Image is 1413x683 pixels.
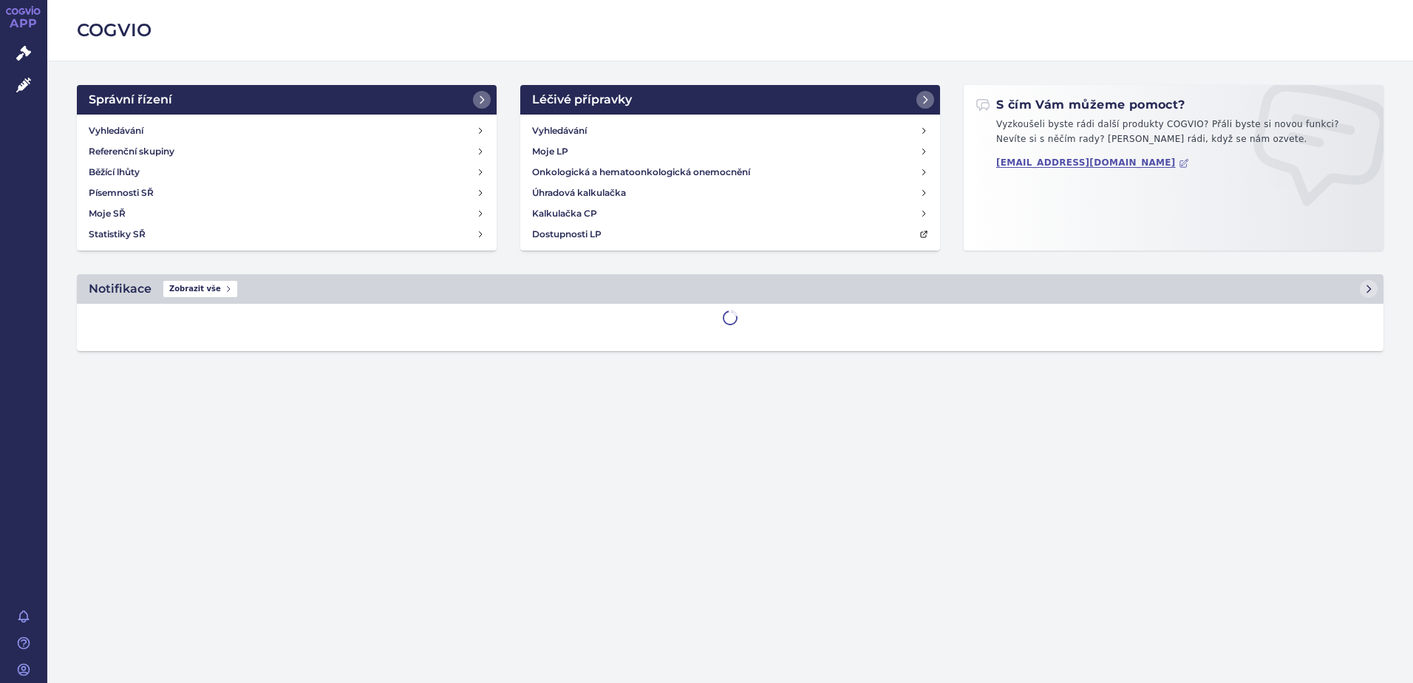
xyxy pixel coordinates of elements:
a: Referenční skupiny [83,141,491,162]
h2: S čím Vám můžeme pomoct? [976,97,1185,113]
h2: Správní řízení [89,91,172,109]
h4: Moje LP [532,144,568,159]
h4: Dostupnosti LP [532,227,602,242]
h2: Notifikace [89,280,151,298]
h4: Statistiky SŘ [89,227,146,242]
p: Vyzkoušeli byste rádi další produkty COGVIO? Přáli byste si novou funkci? Nevíte si s něčím rady?... [976,118,1372,152]
a: Léčivé přípravky [520,85,940,115]
a: Úhradová kalkulačka [526,183,934,203]
h4: Vyhledávání [532,123,587,138]
a: Vyhledávání [83,120,491,141]
a: Kalkulačka CP [526,203,934,224]
a: Správní řízení [77,85,497,115]
a: Onkologická a hematoonkologická onemocnění [526,162,934,183]
a: Moje SŘ [83,203,491,224]
h2: COGVIO [77,18,1383,43]
h4: Kalkulačka CP [532,206,597,221]
h4: Vyhledávání [89,123,143,138]
a: NotifikaceZobrazit vše [77,274,1383,304]
a: Vyhledávání [526,120,934,141]
a: Písemnosti SŘ [83,183,491,203]
h4: Písemnosti SŘ [89,186,154,200]
a: [EMAIL_ADDRESS][DOMAIN_NAME] [996,157,1189,169]
a: Moje LP [526,141,934,162]
h4: Referenční skupiny [89,144,174,159]
span: Zobrazit vše [163,281,237,297]
a: Běžící lhůty [83,162,491,183]
a: Dostupnosti LP [526,224,934,245]
h4: Běžící lhůty [89,165,140,180]
h2: Léčivé přípravky [532,91,632,109]
a: Statistiky SŘ [83,224,491,245]
h4: Onkologická a hematoonkologická onemocnění [532,165,750,180]
h4: Úhradová kalkulačka [532,186,626,200]
h4: Moje SŘ [89,206,126,221]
